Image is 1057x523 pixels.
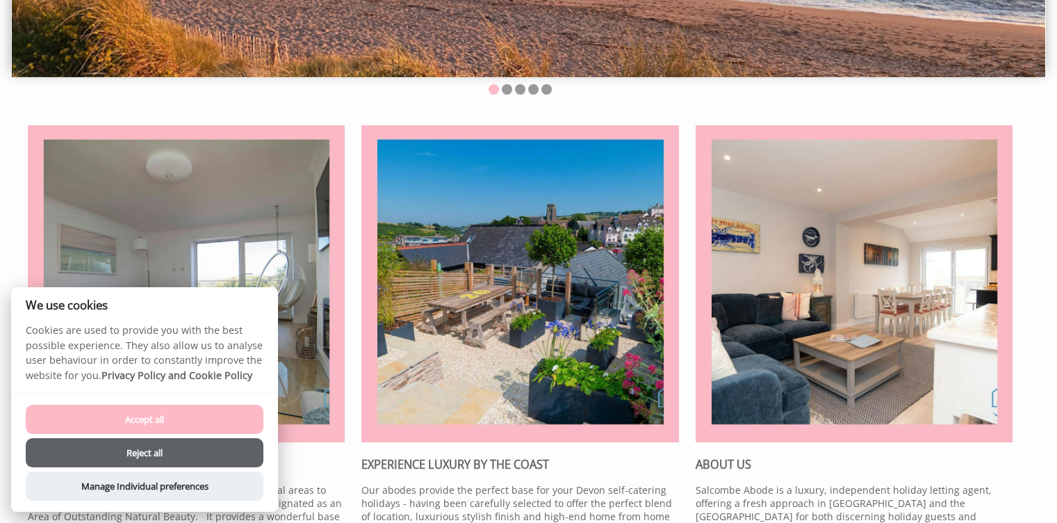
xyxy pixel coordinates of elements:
[361,457,549,472] strong: EXPERIENCE LUXURY BY THE COAST
[696,125,1013,442] img: A bordered image of a quiet sandy beach in Salcombe
[361,125,678,442] img: A bordered image of a sandy Salcombe beach and a wide variety of beautiful houses
[696,457,751,472] strong: ABOUT US
[26,405,263,434] button: Accept all
[11,323,278,393] p: Cookies are used to provide you with the best possible experience. They also allow us to analyse ...
[26,472,263,501] button: Manage Individual preferences
[101,369,252,382] a: Privacy Policy and Cookie Policy
[26,438,263,467] button: Reject all
[11,298,278,312] h2: We use cookies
